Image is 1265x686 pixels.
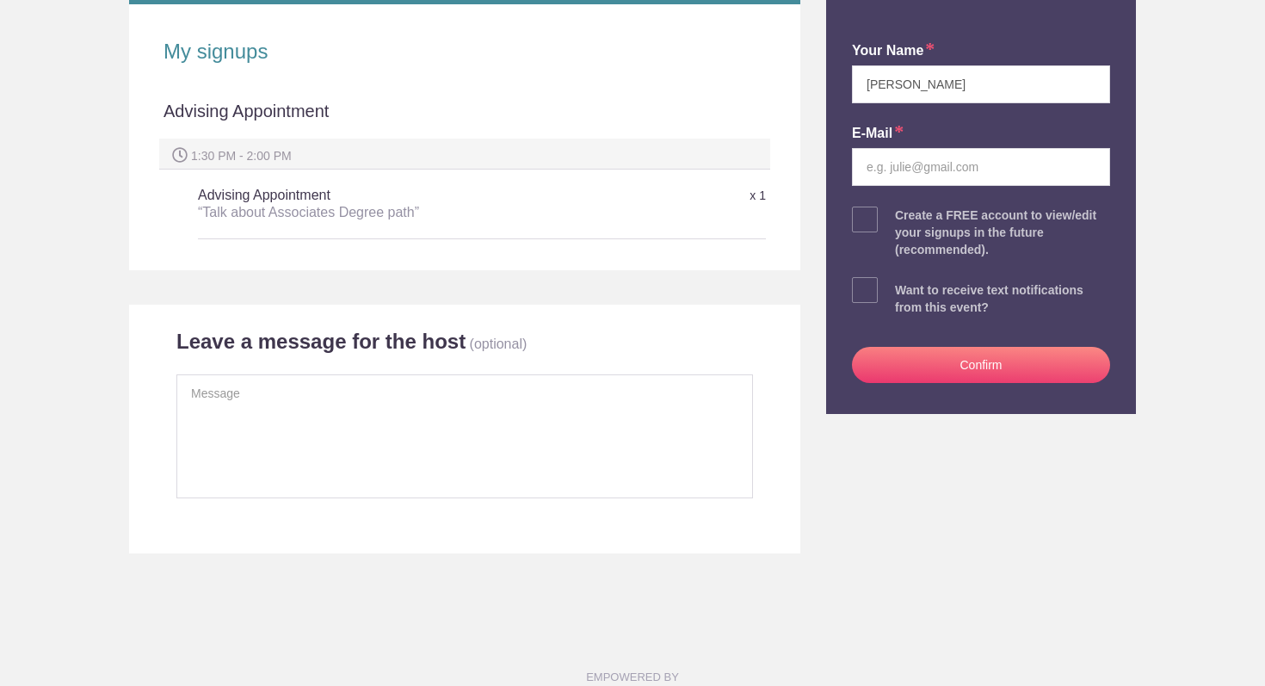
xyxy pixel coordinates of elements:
[577,181,766,211] div: x 1
[176,329,466,355] h2: Leave a message for the host
[198,178,577,230] h5: Advising Appointment
[172,147,188,163] img: Spot time
[164,39,766,65] h2: My signups
[852,41,935,61] label: your name
[852,124,904,144] label: E-mail
[895,281,1110,316] div: Want to receive text notifications from this event?
[164,99,766,139] div: Advising Appointment
[586,671,679,683] small: EMPOWERED BY
[852,148,1110,186] input: e.g. julie@gmail.com
[198,204,577,221] div: “Talk about Associates Degree path”
[852,347,1110,383] button: Confirm
[852,65,1110,103] input: e.g. Julie Farrell
[159,139,770,170] div: 1:30 PM - 2:00 PM
[470,337,528,351] p: (optional)
[895,207,1110,258] div: Create a FREE account to view/edit your signups in the future (recommended).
